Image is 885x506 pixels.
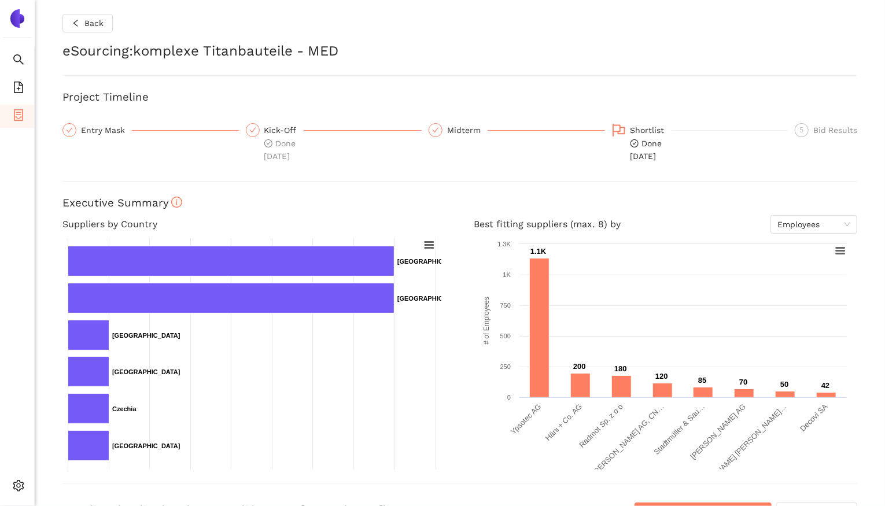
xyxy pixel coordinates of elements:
text: [PERSON_NAME] AG [689,402,748,461]
text: [GEOGRAPHIC_DATA] [112,332,180,339]
div: Shortlist [630,123,672,137]
text: Ypsotec AG [509,402,543,436]
span: Back [84,17,104,29]
div: Entry Mask [62,123,239,137]
text: 85 [698,376,706,385]
span: setting [13,476,24,499]
text: 42 [821,381,829,390]
h4: Best fitting suppliers (max. 8) by [474,215,857,234]
span: Employees [777,216,850,233]
text: 50 [780,380,788,389]
span: check [66,127,73,134]
span: left [72,19,80,28]
span: check-circle [264,139,272,147]
text: Häni + Co. AG [544,402,584,443]
h3: Executive Summary [62,195,857,210]
h3: Project Timeline [62,90,857,105]
text: Radmot Sp. z o o [577,402,625,450]
h2: eSourcing : komplexe Titanbauteile - MED [62,42,857,61]
button: leftBack [62,14,113,32]
text: Decovi SA [798,402,829,433]
text: Stadtmüller & Sau… [652,402,707,457]
text: [GEOGRAPHIC_DATA] [397,258,466,265]
span: container [13,105,24,128]
span: Done [DATE] [264,139,296,161]
text: 1K [503,271,511,278]
text: [GEOGRAPHIC_DATA] [112,368,180,375]
span: Bid Results [813,125,857,135]
span: check-circle [630,139,639,147]
span: Done [DATE] [630,139,662,161]
div: Midterm [447,123,488,137]
text: [GEOGRAPHIC_DATA] [397,295,466,302]
div: Kick-Off [264,123,304,137]
text: 180 [614,364,627,373]
text: 70 [739,378,747,386]
text: 0 [507,394,511,401]
span: file-add [13,77,24,101]
div: Shortlistcheck-circleDone[DATE] [612,123,788,162]
span: info-circle [171,197,182,208]
text: # of Employees [482,297,491,345]
span: flag [612,123,626,137]
text: 200 [573,362,586,371]
text: Czechia [112,405,137,412]
text: 1.1K [530,247,547,256]
span: check [432,127,439,134]
text: 500 [500,333,511,339]
text: 1.3K [497,241,511,248]
text: [PERSON_NAME] [PERSON_NAME]… [688,402,788,503]
span: search [13,50,24,73]
text: 120 [655,372,668,381]
h4: Suppliers by Country [62,215,446,234]
span: 5 [800,126,804,134]
text: 250 [500,363,511,370]
text: [GEOGRAPHIC_DATA] [112,442,180,449]
img: Logo [8,9,27,28]
text: [PERSON_NAME] AG, CN… [591,402,666,477]
text: 750 [500,302,511,309]
div: Entry Mask [81,123,132,137]
span: check [249,127,256,134]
